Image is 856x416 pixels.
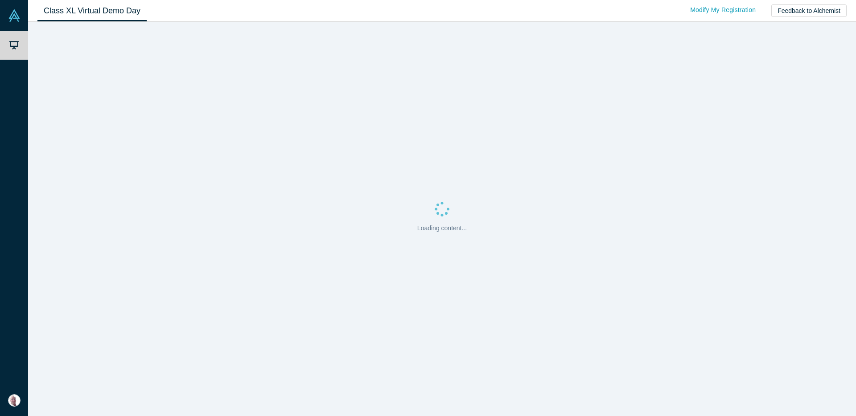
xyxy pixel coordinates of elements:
img: Alchemist Vault Logo [8,9,21,22]
p: Loading content... [417,224,467,233]
a: Class XL Virtual Demo Day [37,0,147,21]
button: Feedback to Alchemist [771,4,847,17]
a: Modify My Registration [681,2,765,18]
img: Trey Rawles's Account [8,394,21,407]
